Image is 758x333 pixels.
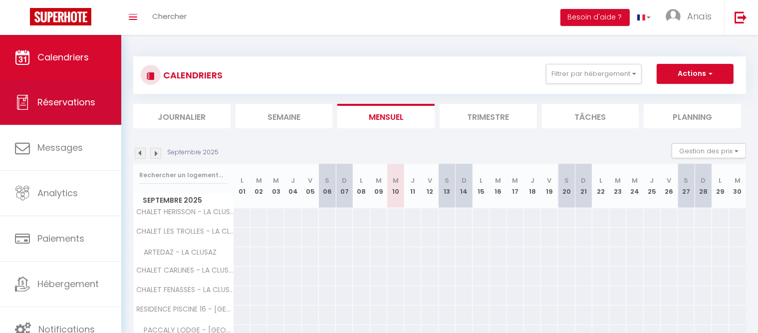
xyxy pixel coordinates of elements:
th: 03 [267,164,284,208]
th: 18 [524,164,541,208]
th: 06 [319,164,336,208]
span: ARTEDAZ - LA CLUSAZ [135,247,220,258]
h3: CALENDRIERS [161,64,223,86]
th: 14 [456,164,473,208]
th: 02 [251,164,267,208]
li: Tâches [542,104,639,128]
abbr: M [495,176,501,185]
span: Paiements [37,232,84,245]
span: CHALET CARLINES - LA CLUSAZ [135,267,235,274]
button: Gestion des prix [672,143,746,158]
span: Analytics [37,187,78,199]
input: Rechercher un logement... [139,166,228,184]
abbr: L [599,176,602,185]
abbr: V [667,176,671,185]
span: Chercher [152,11,187,21]
th: 28 [695,164,712,208]
span: Calendriers [37,51,89,63]
th: 21 [575,164,592,208]
li: Planning [644,104,741,128]
abbr: J [291,176,295,185]
abbr: J [530,176,534,185]
abbr: V [308,176,312,185]
th: 23 [609,164,626,208]
abbr: J [650,176,654,185]
th: 09 [370,164,387,208]
button: Filtrer par hébergement [546,64,642,84]
p: Septembre 2025 [167,148,219,157]
button: Ouvrir le widget de chat LiveChat [8,4,38,34]
th: 27 [678,164,695,208]
span: Hébergement [37,278,99,290]
abbr: S [445,176,449,185]
button: Besoin d'aide ? [560,9,630,26]
span: CHALET LES TROLLES - LA CLUSAZ [135,228,235,235]
th: 26 [661,164,678,208]
abbr: M [256,176,262,185]
th: 01 [234,164,251,208]
th: 12 [421,164,438,208]
th: 07 [336,164,353,208]
span: Réservations [37,96,95,108]
li: Trimestre [440,104,537,128]
abbr: D [462,176,467,185]
abbr: S [564,176,569,185]
abbr: M [393,176,399,185]
abbr: D [342,176,347,185]
span: RESIDENCE PISCINE 16 - [GEOGRAPHIC_DATA] [135,306,235,313]
abbr: M [512,176,518,185]
li: Semaine [236,104,333,128]
abbr: L [719,176,722,185]
img: ... [666,9,681,24]
abbr: M [376,176,382,185]
abbr: D [701,176,706,185]
span: Messages [37,141,83,154]
abbr: M [615,176,621,185]
abbr: M [273,176,279,185]
span: Anaïs [687,10,712,22]
th: 29 [712,164,729,208]
abbr: V [547,176,552,185]
li: Journalier [133,104,231,128]
span: CHALET HERISSON - LA CLUSAZ [135,208,235,216]
th: 11 [404,164,421,208]
abbr: V [428,176,432,185]
button: Actions [657,64,734,84]
th: 24 [626,164,643,208]
abbr: J [411,176,415,185]
th: 30 [729,164,746,208]
span: CHALET FENASSES - LA CLUSAZ [135,286,235,294]
th: 16 [490,164,506,208]
th: 05 [302,164,319,208]
li: Mensuel [337,104,435,128]
th: 13 [439,164,456,208]
span: Septembre 2025 [134,193,233,208]
th: 19 [541,164,558,208]
abbr: M [735,176,741,185]
abbr: L [480,176,483,185]
th: 25 [644,164,661,208]
img: logout [735,11,747,23]
th: 08 [353,164,370,208]
th: 15 [473,164,490,208]
abbr: L [360,176,363,185]
th: 20 [558,164,575,208]
th: 17 [507,164,524,208]
abbr: D [581,176,586,185]
th: 22 [592,164,609,208]
img: Super Booking [30,8,91,25]
abbr: S [684,176,689,185]
th: 04 [284,164,301,208]
abbr: L [241,176,244,185]
abbr: S [325,176,329,185]
th: 10 [387,164,404,208]
abbr: M [632,176,638,185]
